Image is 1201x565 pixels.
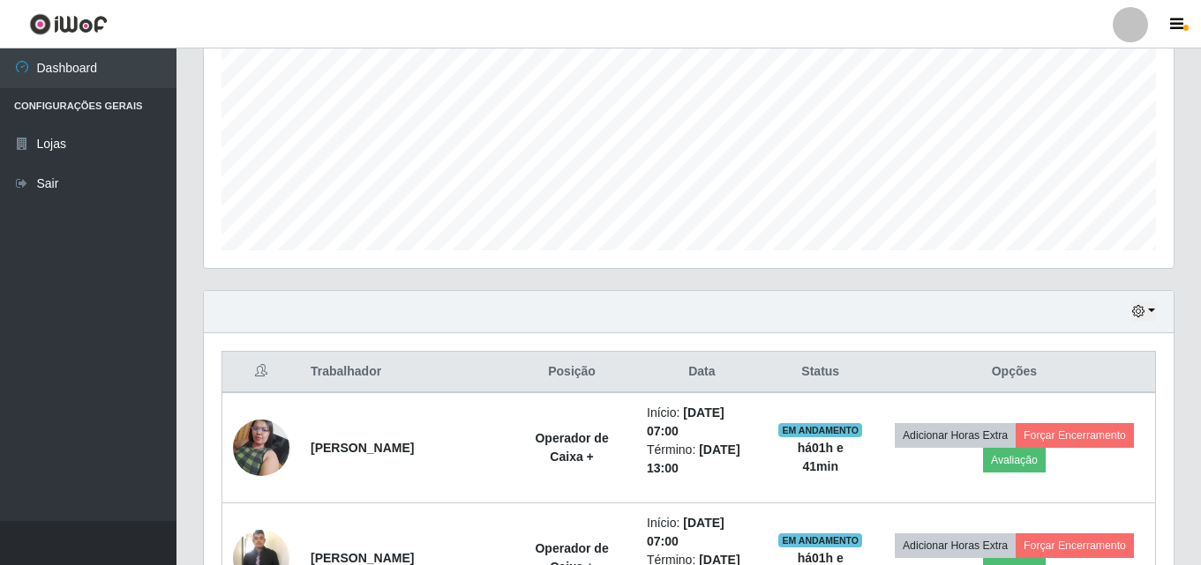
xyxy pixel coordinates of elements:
[778,423,862,437] span: EM ANDAMENTO
[233,410,289,485] img: 1749692047494.jpeg
[311,551,414,565] strong: [PERSON_NAME]
[507,352,636,393] th: Posição
[983,448,1046,472] button: Avaliação
[300,352,507,393] th: Trabalhador
[874,352,1156,393] th: Opções
[895,533,1016,558] button: Adicionar Horas Extra
[636,352,768,393] th: Data
[778,533,862,547] span: EM ANDAMENTO
[895,423,1016,448] button: Adicionar Horas Extra
[768,352,874,393] th: Status
[798,441,844,473] strong: há 01 h e 41 min
[647,405,724,438] time: [DATE] 07:00
[647,516,724,548] time: [DATE] 07:00
[535,431,608,464] strong: Operador de Caixa +
[647,514,757,551] li: Início:
[1016,533,1134,558] button: Forçar Encerramento
[1016,423,1134,448] button: Forçar Encerramento
[647,441,757,478] li: Término:
[311,441,414,455] strong: [PERSON_NAME]
[29,13,108,35] img: CoreUI Logo
[647,404,757,441] li: Início:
